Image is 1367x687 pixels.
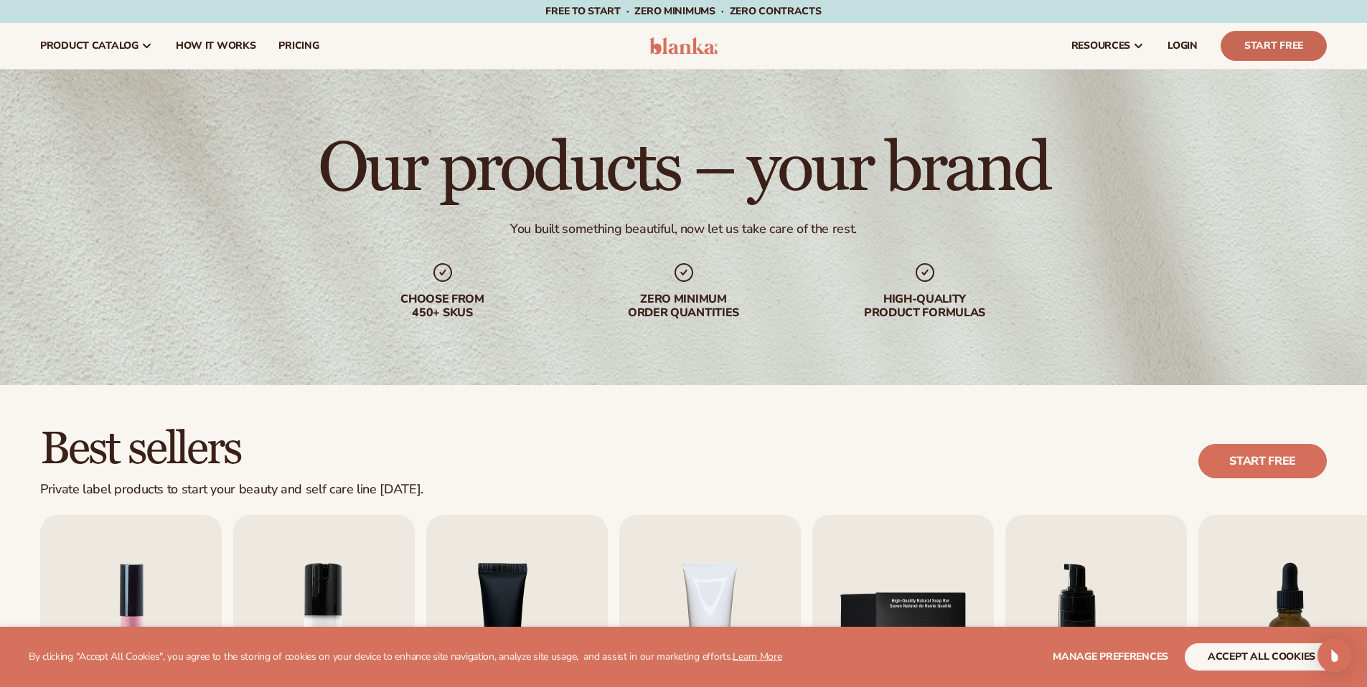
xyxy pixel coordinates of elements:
[1156,23,1209,69] a: LOGIN
[1317,638,1352,673] div: Open Intercom Messenger
[1168,40,1198,52] span: LOGIN
[1198,444,1327,478] a: Start free
[29,23,164,69] a: product catalog
[40,425,423,473] h2: Best sellers
[40,482,423,498] div: Private label products to start your beauty and self care line [DATE].
[351,293,535,320] div: Choose from 450+ Skus
[592,293,776,320] div: Zero minimum order quantities
[510,221,857,237] div: You built something beautiful, now let us take care of the rest.
[318,135,1049,204] h1: Our products – your brand
[40,40,138,52] span: product catalog
[1071,40,1130,52] span: resources
[164,23,268,69] a: How It Works
[1053,643,1168,671] button: Manage preferences
[1053,650,1168,663] span: Manage preferences
[29,651,782,663] p: By clicking "Accept All Cookies", you agree to the storing of cookies on your device to enhance s...
[1185,643,1338,671] button: accept all cookies
[545,4,821,18] span: Free to start · ZERO minimums · ZERO contracts
[1221,31,1327,61] a: Start Free
[267,23,330,69] a: pricing
[1060,23,1156,69] a: resources
[833,293,1017,320] div: High-quality product formulas
[649,37,718,55] img: logo
[176,40,256,52] span: How It Works
[278,40,319,52] span: pricing
[733,650,781,663] a: Learn More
